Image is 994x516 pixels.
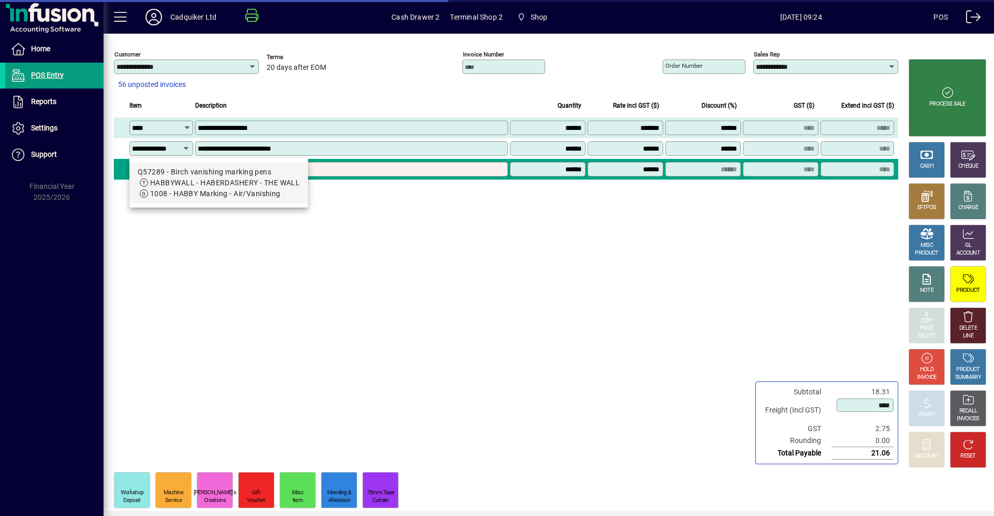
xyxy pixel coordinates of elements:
[963,332,973,340] div: LINE
[31,71,64,79] span: POS Entry
[463,51,504,58] mat-label: Invoice number
[959,407,977,415] div: RECALL
[531,9,548,25] span: Shop
[513,8,551,26] span: Shop
[914,452,939,460] div: DISCOUNT
[292,489,303,497] div: Misc
[170,9,216,25] div: Cadquiker Ltd
[150,189,281,198] span: 1008 - HABBY Marking - Air/Vanishing
[665,62,703,69] mat-label: Order number
[760,386,831,398] td: Subtotal
[754,51,780,58] mat-label: Sales rep
[114,76,190,94] button: 56 unposted invoices
[956,249,980,257] div: ACCOUNT
[31,45,50,53] span: Home
[760,447,831,460] td: Total Payable
[31,150,57,158] span: Support
[918,332,936,340] div: SELECT
[760,423,831,435] td: GST
[918,411,935,419] div: PROFIT
[831,386,894,398] td: 18.31
[194,489,237,497] div: [PERSON_NAME]'s
[760,435,831,447] td: Rounding
[450,9,503,25] span: Terminal Shop 2
[247,497,266,505] div: Voucher
[150,179,300,187] span: HABBYWALL - HABERDASHERY - THE WALL
[960,452,976,460] div: RESET
[123,497,140,505] div: Deposit
[956,287,980,294] div: PRODUCT
[5,36,104,62] a: Home
[915,249,938,257] div: PRODUCT
[118,79,186,90] span: 56 unposted invoices
[5,115,104,141] a: Settings
[760,398,831,423] td: Freight (Incl GST)
[31,124,57,132] span: Settings
[252,489,260,497] div: Gift
[920,242,933,249] div: MISC
[5,142,104,168] a: Support
[920,163,933,170] div: CASH
[328,497,350,505] div: Alteration
[129,163,308,203] mat-option: Q57289 - Birch vanishing marking pens
[917,204,937,212] div: EFTPOS
[267,54,329,61] span: Terms
[327,489,352,497] div: Mending &
[831,447,894,460] td: 21.06
[701,100,737,111] span: Discount (%)
[933,9,948,25] div: POS
[831,423,894,435] td: 2.75
[920,366,933,374] div: HOLD
[204,497,226,505] div: Creations
[267,64,326,72] span: 20 days after EOM
[668,9,933,25] span: [DATE] 09:24
[164,489,183,497] div: Machine
[5,89,104,115] a: Reports
[114,51,141,58] mat-label: Customer
[920,287,933,294] div: NOTE
[957,415,979,423] div: INVOICES
[794,100,814,111] span: GST ($)
[165,497,182,505] div: Service
[195,100,227,111] span: Description
[959,325,977,332] div: DELETE
[367,489,394,497] div: 75mm Tape
[372,497,388,505] div: Curtain
[929,100,966,108] div: PROCESS SALE
[841,100,894,111] span: Extend incl GST ($)
[391,9,440,25] span: Cash Drawer 2
[958,2,981,36] a: Logout
[558,100,581,111] span: Quantity
[293,497,303,505] div: Item
[920,325,934,332] div: PRICE
[129,100,142,111] span: Item
[917,374,936,381] div: INVOICE
[831,435,894,447] td: 0.00
[955,374,981,381] div: SUMMARY
[965,242,972,249] div: GL
[138,167,300,178] div: Q57289 - Birch vanishing marking pens
[137,8,170,26] button: Profile
[121,489,143,497] div: Workshop
[956,366,980,374] div: PRODUCT
[613,100,659,111] span: Rate incl GST ($)
[958,163,978,170] div: CHEQUE
[958,204,978,212] div: CHARGE
[31,97,56,106] span: Reports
